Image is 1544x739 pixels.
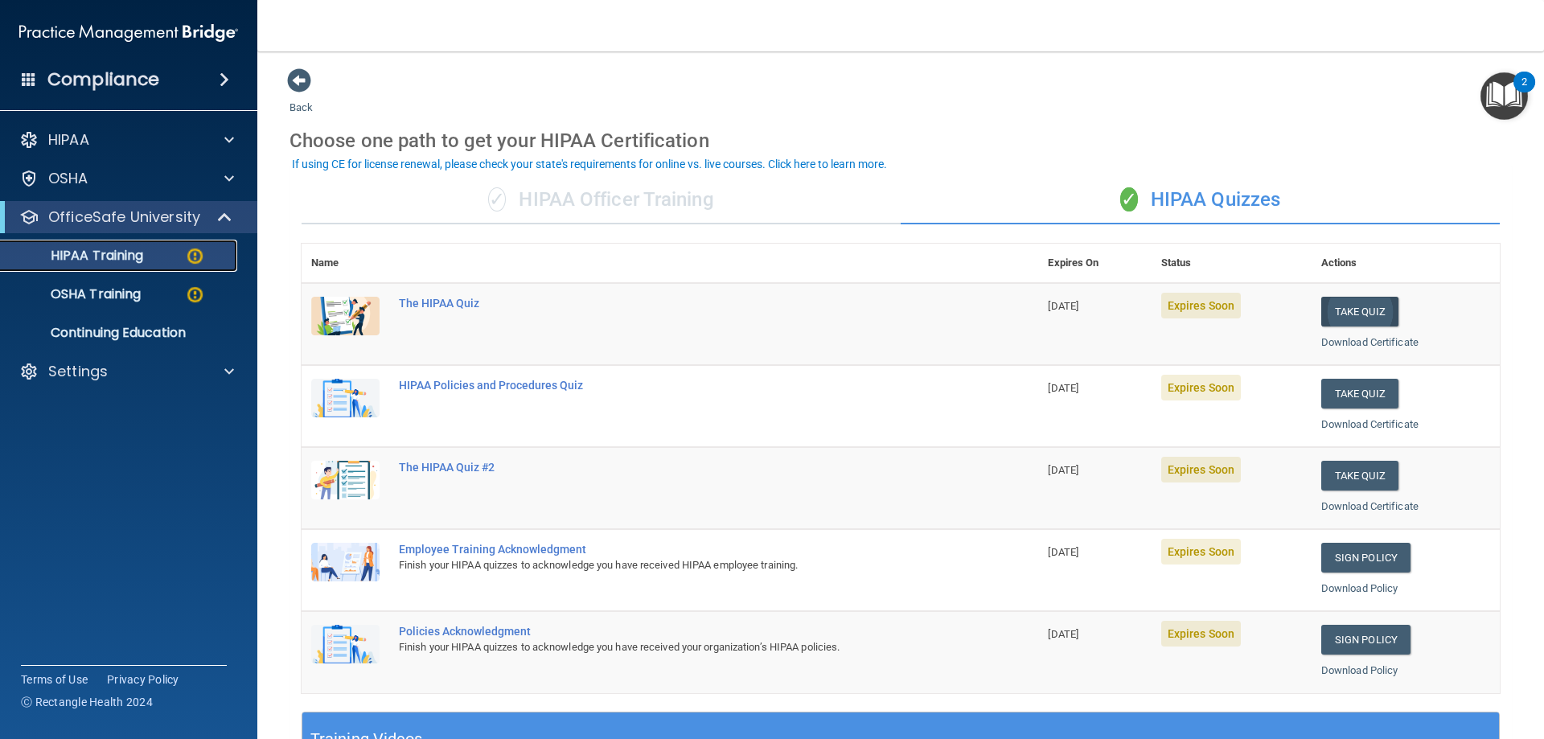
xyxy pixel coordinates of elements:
span: Expires Soon [1161,539,1241,565]
span: [DATE] [1048,382,1078,394]
div: Finish your HIPAA quizzes to acknowledge you have received HIPAA employee training. [399,556,958,575]
div: If using CE for license renewal, please check your state's requirements for online vs. live cours... [292,158,887,170]
th: Status [1152,244,1312,283]
img: PMB logo [19,17,238,49]
span: ✓ [1120,187,1138,211]
div: HIPAA Policies and Procedures Quiz [399,379,958,392]
a: Settings [19,362,234,381]
span: Ⓒ Rectangle Health 2024 [21,694,153,710]
span: [DATE] [1048,546,1078,558]
div: Finish your HIPAA quizzes to acknowledge you have received your organization’s HIPAA policies. [399,638,958,657]
span: Expires Soon [1161,293,1241,318]
a: Download Certificate [1321,336,1419,348]
span: Expires Soon [1161,621,1241,647]
a: Sign Policy [1321,543,1411,573]
button: Take Quiz [1321,297,1398,326]
div: Choose one path to get your HIPAA Certification [289,117,1512,164]
div: HIPAA Quizzes [901,176,1500,224]
span: Expires Soon [1161,457,1241,482]
p: HIPAA Training [10,248,143,264]
p: Continuing Education [10,325,230,341]
div: The HIPAA Quiz [399,297,958,310]
span: Expires Soon [1161,375,1241,400]
button: Take Quiz [1321,461,1398,491]
img: warning-circle.0cc9ac19.png [185,246,205,266]
th: Expires On [1038,244,1151,283]
span: [DATE] [1048,300,1078,312]
img: warning-circle.0cc9ac19.png [185,285,205,305]
span: [DATE] [1048,628,1078,640]
a: Terms of Use [21,671,88,688]
p: HIPAA [48,130,89,150]
p: OSHA [48,169,88,188]
p: OfficeSafe University [48,207,200,227]
a: Download Certificate [1321,418,1419,430]
a: Back [289,82,313,113]
div: 2 [1521,82,1527,103]
a: OfficeSafe University [19,207,233,227]
div: The HIPAA Quiz #2 [399,461,958,474]
p: OSHA Training [10,286,141,302]
div: Employee Training Acknowledgment [399,543,958,556]
th: Name [302,244,389,283]
iframe: Drift Widget Chat Controller [1266,625,1525,689]
a: Download Policy [1321,582,1398,594]
span: [DATE] [1048,464,1078,476]
div: HIPAA Officer Training [302,176,901,224]
th: Actions [1312,244,1500,283]
h4: Compliance [47,68,159,91]
button: Open Resource Center, 2 new notifications [1480,72,1528,120]
button: Take Quiz [1321,379,1398,409]
a: Download Certificate [1321,500,1419,512]
a: Privacy Policy [107,671,179,688]
div: Policies Acknowledgment [399,625,958,638]
a: OSHA [19,169,234,188]
a: HIPAA [19,130,234,150]
button: If using CE for license renewal, please check your state's requirements for online vs. live cours... [289,156,889,172]
p: Settings [48,362,108,381]
span: ✓ [488,187,506,211]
